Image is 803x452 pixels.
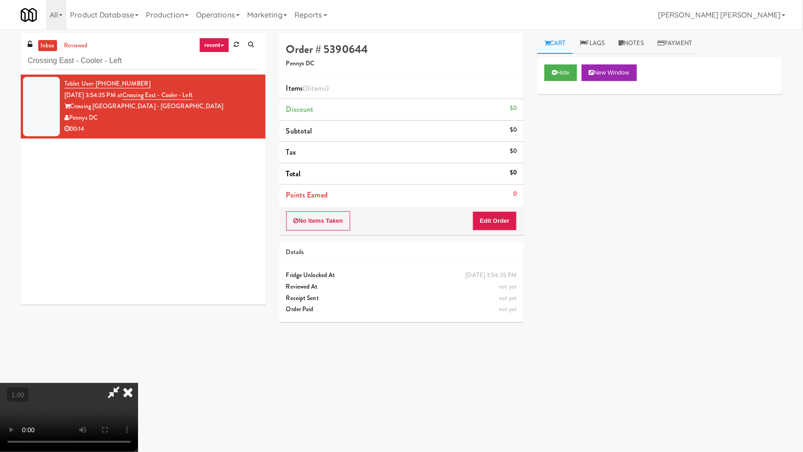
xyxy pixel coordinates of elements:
[310,83,326,93] ng-pluralize: items
[64,79,150,88] a: Tablet User· [PHONE_NUMBER]
[286,168,301,179] span: Total
[499,305,517,313] span: not yet
[582,64,637,81] button: New Window
[38,40,57,52] a: inbox
[286,293,517,304] div: Receipt Sent
[303,83,329,93] span: (0 )
[573,33,612,54] a: Flags
[286,281,517,293] div: Reviewed At
[286,43,517,55] h4: Order # 5390644
[28,52,259,70] input: Search vision orders
[510,167,517,179] div: $0
[286,147,296,157] span: Tax
[286,126,312,136] span: Subtotal
[612,33,651,54] a: Notes
[510,145,517,157] div: $0
[64,101,259,112] div: Crossing [GEOGRAPHIC_DATA] - [GEOGRAPHIC_DATA]
[510,124,517,136] div: $0
[499,282,517,291] span: not yet
[513,188,517,200] div: 0
[62,40,90,52] a: reviewed
[286,304,517,315] div: Order Paid
[651,33,699,54] a: Payment
[286,60,517,67] h5: Pennys DC
[286,190,328,200] span: Points Earned
[499,294,517,302] span: not yet
[64,112,259,124] div: Pennys DC
[286,247,517,258] div: Details
[199,38,230,52] a: recent
[473,211,517,231] button: Edit Order
[286,104,314,115] span: Discount
[286,83,329,93] span: Items
[21,7,37,23] img: Micromart
[286,211,351,231] button: No Items Taken
[466,270,517,281] div: [DATE] 3:54:35 PM
[537,33,573,54] a: Cart
[286,270,517,281] div: Fridge Unlocked At
[544,64,577,81] button: Hide
[93,79,150,88] span: · [PHONE_NUMBER]
[64,123,259,135] div: 00:14
[510,103,517,114] div: $0
[122,91,193,100] a: Crossing East - Cooler - Left
[21,75,266,139] li: Tablet User· [PHONE_NUMBER][DATE] 3:54:35 PM atCrossing East - Cooler - LeftCrossing [GEOGRAPHIC_...
[64,91,122,99] span: [DATE] 3:54:35 PM at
